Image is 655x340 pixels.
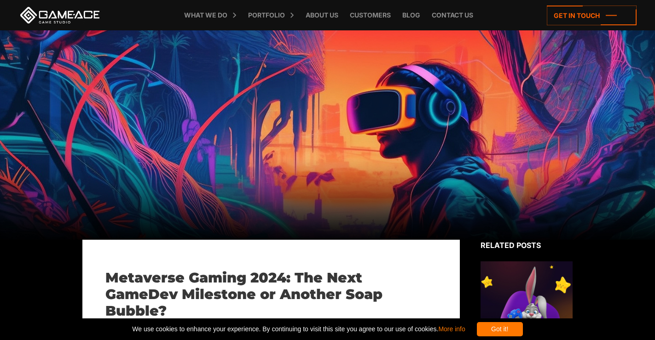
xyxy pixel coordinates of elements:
[547,6,637,25] a: Get in touch
[481,240,573,251] div: Related posts
[132,322,465,336] span: We use cookies to enhance your experience. By continuing to visit this site you agree to our use ...
[105,270,437,319] h1: Metaverse Gaming 2024: The Next GameDev Milestone or Another Soap Bubble?
[438,325,465,333] a: More info
[477,322,523,336] div: Got it!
